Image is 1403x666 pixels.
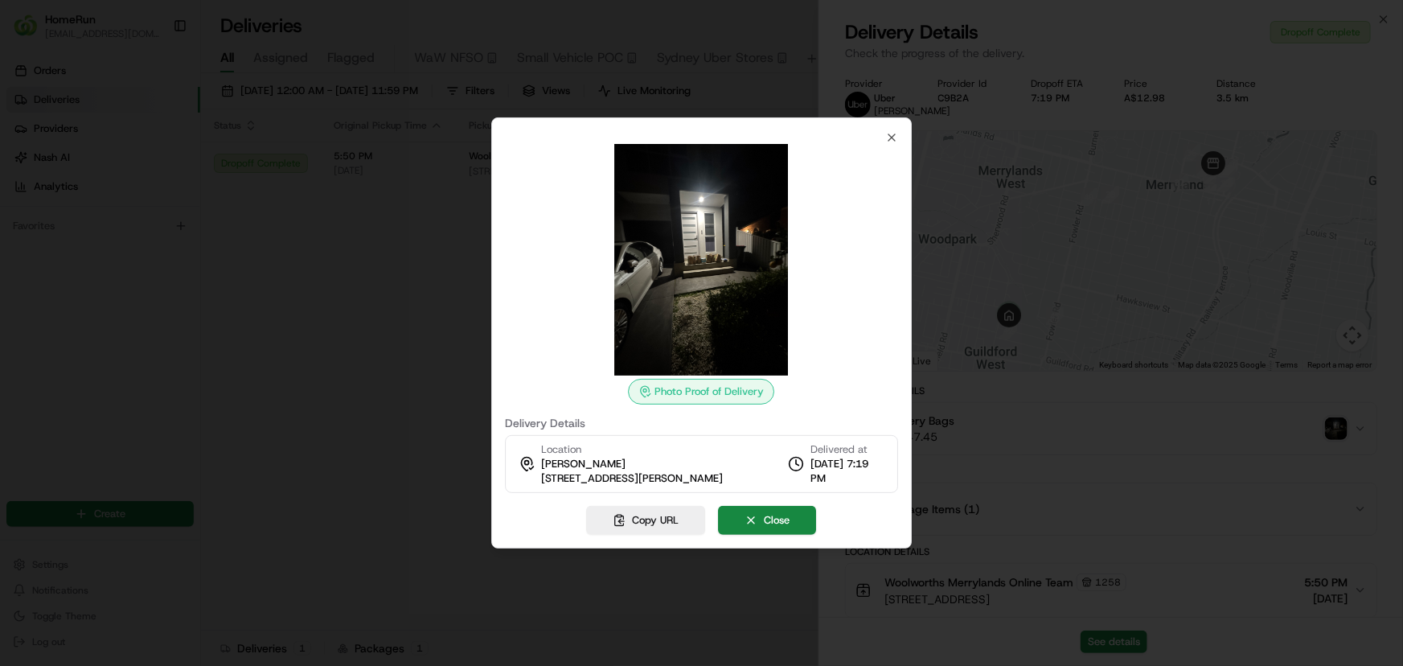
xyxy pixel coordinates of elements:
[586,144,818,376] img: photo_proof_of_delivery image
[629,379,775,405] div: Photo Proof of Delivery
[587,506,706,535] button: Copy URL
[541,471,723,486] span: [STREET_ADDRESS][PERSON_NAME]
[810,442,884,457] span: Delivered at
[541,442,581,457] span: Location
[810,457,884,486] span: [DATE] 7:19 PM
[541,457,626,471] span: [PERSON_NAME]
[719,506,817,535] button: Close
[505,417,899,429] label: Delivery Details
